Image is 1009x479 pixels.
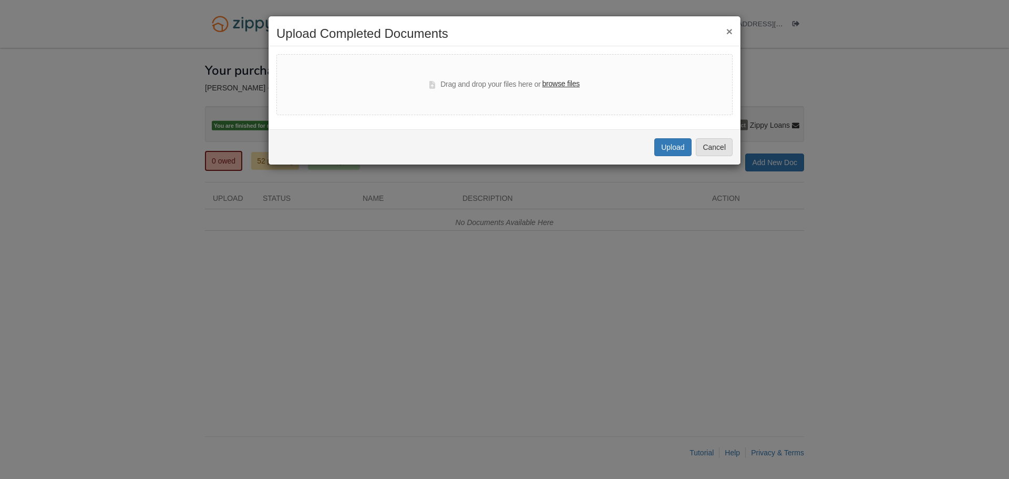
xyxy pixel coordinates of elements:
[726,26,733,37] button: ×
[542,78,580,90] label: browse files
[696,138,733,156] button: Cancel
[276,27,733,40] h2: Upload Completed Documents
[429,78,580,91] div: Drag and drop your files here or
[654,138,691,156] button: Upload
